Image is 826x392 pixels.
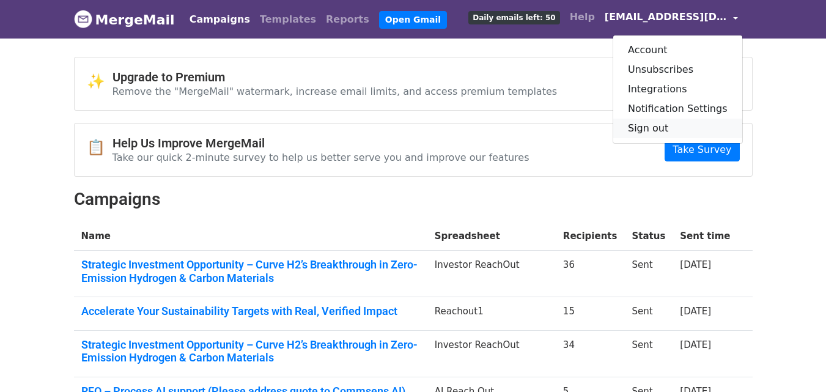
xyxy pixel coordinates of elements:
a: [DATE] [680,259,711,270]
a: Integrations [613,80,742,99]
a: Reports [321,7,374,32]
td: Investor ReachOut [427,330,556,377]
a: Help [565,5,600,29]
a: [EMAIL_ADDRESS][DOMAIN_NAME] [600,5,743,34]
p: Remove the "MergeMail" watermark, increase email limits, and access premium templates [112,85,558,98]
td: Investor ReachOut [427,251,556,297]
th: Recipients [556,222,625,251]
th: Status [624,222,673,251]
span: [EMAIL_ADDRESS][DOMAIN_NAME] [605,10,727,24]
span: 📋 [87,139,112,157]
td: 36 [556,251,625,297]
img: MergeMail logo [74,10,92,28]
a: Daily emails left: 50 [463,5,564,29]
div: [EMAIL_ADDRESS][DOMAIN_NAME] [613,35,743,144]
iframe: Chat Widget [765,333,826,392]
td: Sent [624,330,673,377]
h4: Upgrade to Premium [112,70,558,84]
a: Campaigns [185,7,255,32]
th: Name [74,222,427,251]
a: Templates [255,7,321,32]
a: Open Gmail [379,11,447,29]
th: Sent time [673,222,737,251]
a: Strategic Investment Opportunity – Curve H2’s Breakthrough in Zero-Emission Hydrogen & Carbon Mat... [81,258,420,284]
td: 34 [556,330,625,377]
a: Sign out [613,119,742,138]
a: [DATE] [680,306,711,317]
h2: Campaigns [74,189,753,210]
td: Reachout1 [427,297,556,331]
a: Account [613,40,742,60]
h4: Help Us Improve MergeMail [112,136,529,150]
td: Sent [624,251,673,297]
a: Unsubscribes [613,60,742,80]
td: 15 [556,297,625,331]
td: Sent [624,297,673,331]
span: Daily emails left: 50 [468,11,559,24]
a: Strategic Investment Opportunity – Curve H2’s Breakthrough in Zero-Emission Hydrogen & Carbon Mat... [81,338,420,364]
p: Take our quick 2-minute survey to help us better serve you and improve our features [112,151,529,164]
a: MergeMail [74,7,175,32]
th: Spreadsheet [427,222,556,251]
a: Take Survey [665,138,739,161]
a: Accelerate Your Sustainability Targets with Real, Verified Impact [81,305,420,318]
a: [DATE] [680,339,711,350]
span: ✨ [87,73,112,91]
a: Notification Settings [613,99,742,119]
